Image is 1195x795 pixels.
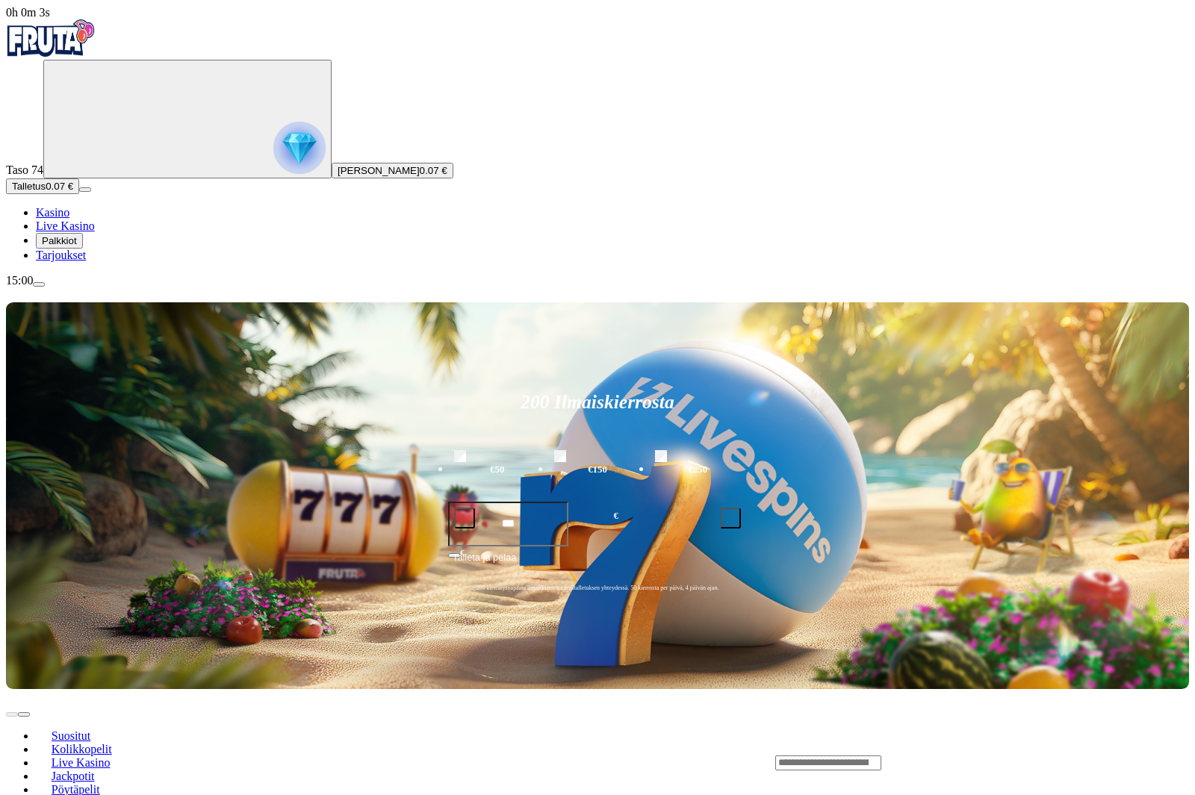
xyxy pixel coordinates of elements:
[550,448,644,491] label: €150
[448,549,747,578] button: Talleta ja pelaa
[6,206,1189,262] nav: Main menu
[332,163,453,178] button: [PERSON_NAME]0.07 €
[36,219,95,232] a: Live Kasino
[6,19,96,57] img: Fruta
[46,729,96,742] span: Suositut
[651,448,745,491] label: €250
[6,178,79,194] button: Talletusplus icon0.07 €
[338,165,420,176] span: [PERSON_NAME]
[36,738,127,760] a: Kolikkopelit
[18,712,30,717] button: next slide
[6,46,96,59] a: Fruta
[33,282,45,287] button: menu
[614,509,618,523] span: €
[273,122,326,174] img: reward progress
[46,756,117,769] span: Live Kasino
[36,206,69,219] a: Kasino
[12,181,46,192] span: Talletus
[46,181,73,192] span: 0.07 €
[36,249,86,261] a: Tarjoukset
[420,165,447,176] span: 0.07 €
[42,235,77,246] span: Palkkiot
[453,550,516,577] span: Talleta ja pelaa
[454,508,475,529] button: minus icon
[36,724,106,746] a: Suositut
[36,233,83,249] button: Palkkiot
[46,770,101,782] span: Jackpotit
[6,19,1189,262] nav: Primary
[36,764,110,787] a: Jackpotit
[460,548,465,557] span: €
[6,6,50,19] span: user session time
[6,274,33,287] span: 15:00
[720,508,741,529] button: plus icon
[79,187,91,192] button: menu
[775,755,881,770] input: Search
[6,712,18,717] button: prev slide
[36,751,125,773] a: Live Kasino
[46,743,118,755] span: Kolikkopelit
[450,448,544,491] label: €50
[6,163,43,176] span: Taso 74
[43,60,332,178] button: reward progress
